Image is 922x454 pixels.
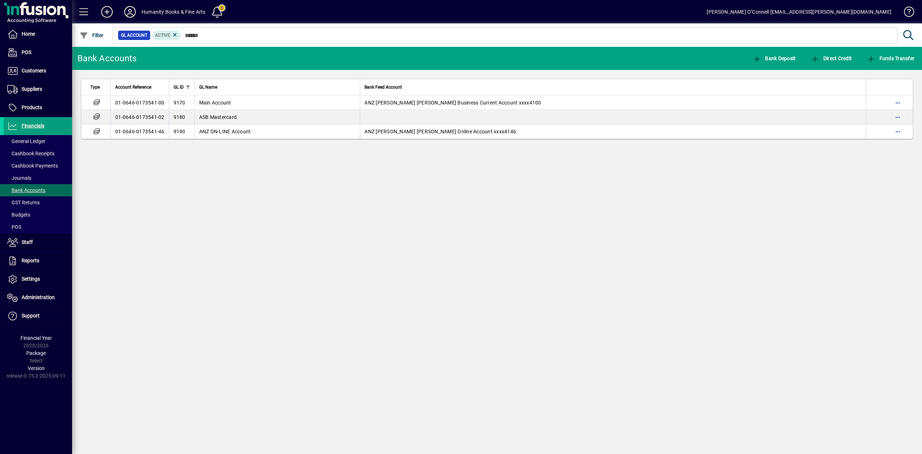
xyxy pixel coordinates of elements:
[95,5,118,18] button: Add
[155,33,170,38] span: Active
[78,29,106,42] button: Filter
[865,52,916,65] button: Funds Transfer
[364,129,516,134] span: ANZ [PERSON_NAME] [PERSON_NAME] Online Account xxxx4146
[22,104,42,110] span: Products
[4,160,72,172] a: Cashbook Payments
[121,32,147,39] span: GL Account
[90,83,106,91] div: Type
[4,80,72,98] a: Suppliers
[7,175,31,181] span: Journals
[22,313,40,319] span: Support
[4,135,72,147] a: General Ledger
[364,83,861,91] div: Bank Feed Account
[115,83,151,91] span: Account Reference
[867,55,914,61] span: Funds Transfer
[4,270,72,288] a: Settings
[4,25,72,43] a: Home
[4,289,72,307] a: Administration
[7,212,30,218] span: Budgets
[90,83,100,91] span: Type
[4,147,72,160] a: Cashbook Receipts
[7,224,21,230] span: POS
[22,258,39,263] span: Reports
[7,151,54,156] span: Cashbook Receipts
[22,239,33,245] span: Staff
[77,53,136,64] div: Bank Accounts
[809,52,854,65] button: Direct Credit
[4,221,72,233] a: POS
[26,350,46,356] span: Package
[152,31,181,40] mat-chip: Activation Status: Active
[22,294,55,300] span: Administration
[892,126,904,137] button: More options
[4,44,72,62] a: POS
[22,86,42,92] span: Suppliers
[28,365,45,371] span: Version
[199,100,231,106] span: Main Account
[4,184,72,196] a: Bank Accounts
[118,5,142,18] button: Profile
[22,31,35,37] span: Home
[4,196,72,209] a: GST Returns
[707,6,891,18] div: [PERSON_NAME] O''Connell [EMAIL_ADDRESS][PERSON_NAME][DOMAIN_NAME]
[4,252,72,270] a: Reports
[892,97,904,108] button: More options
[142,6,206,18] div: Humanity Books & Fine Arts
[4,62,72,80] a: Customers
[111,95,169,110] td: 01-0646-0173541-00
[7,200,40,205] span: GST Returns
[174,129,185,134] span: 9190
[4,233,72,252] a: Staff
[811,55,852,61] span: Direct Credit
[22,276,40,282] span: Settings
[7,138,45,144] span: General Ledger
[899,1,913,25] a: Knowledge Base
[22,49,31,55] span: POS
[892,111,904,123] button: More options
[174,100,185,106] span: 9170
[751,52,798,65] button: Bank Deposit
[22,123,44,129] span: Financials
[364,83,402,91] span: Bank Feed Account
[22,68,46,74] span: Customers
[199,114,237,120] span: ASB Mastercard
[753,55,796,61] span: Bank Deposit
[7,163,58,169] span: Cashbook Payments
[174,83,190,91] div: GL ID
[4,172,72,184] a: Journals
[199,83,356,91] div: GL Name
[4,99,72,117] a: Products
[174,83,184,91] span: GL ID
[80,32,104,38] span: Filter
[4,307,72,325] a: Support
[364,100,541,106] span: ANZ [PERSON_NAME] [PERSON_NAME] Business Current Account xxxx4100
[111,110,169,124] td: 01-0646-0173541-02
[174,114,185,120] span: 9180
[199,83,217,91] span: GL Name
[4,209,72,221] a: Budgets
[199,129,251,134] span: ANZ ON-LINE Account
[7,187,45,193] span: Bank Accounts
[111,124,169,139] td: 01-0646-0173541-46
[21,335,52,341] span: Financial Year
